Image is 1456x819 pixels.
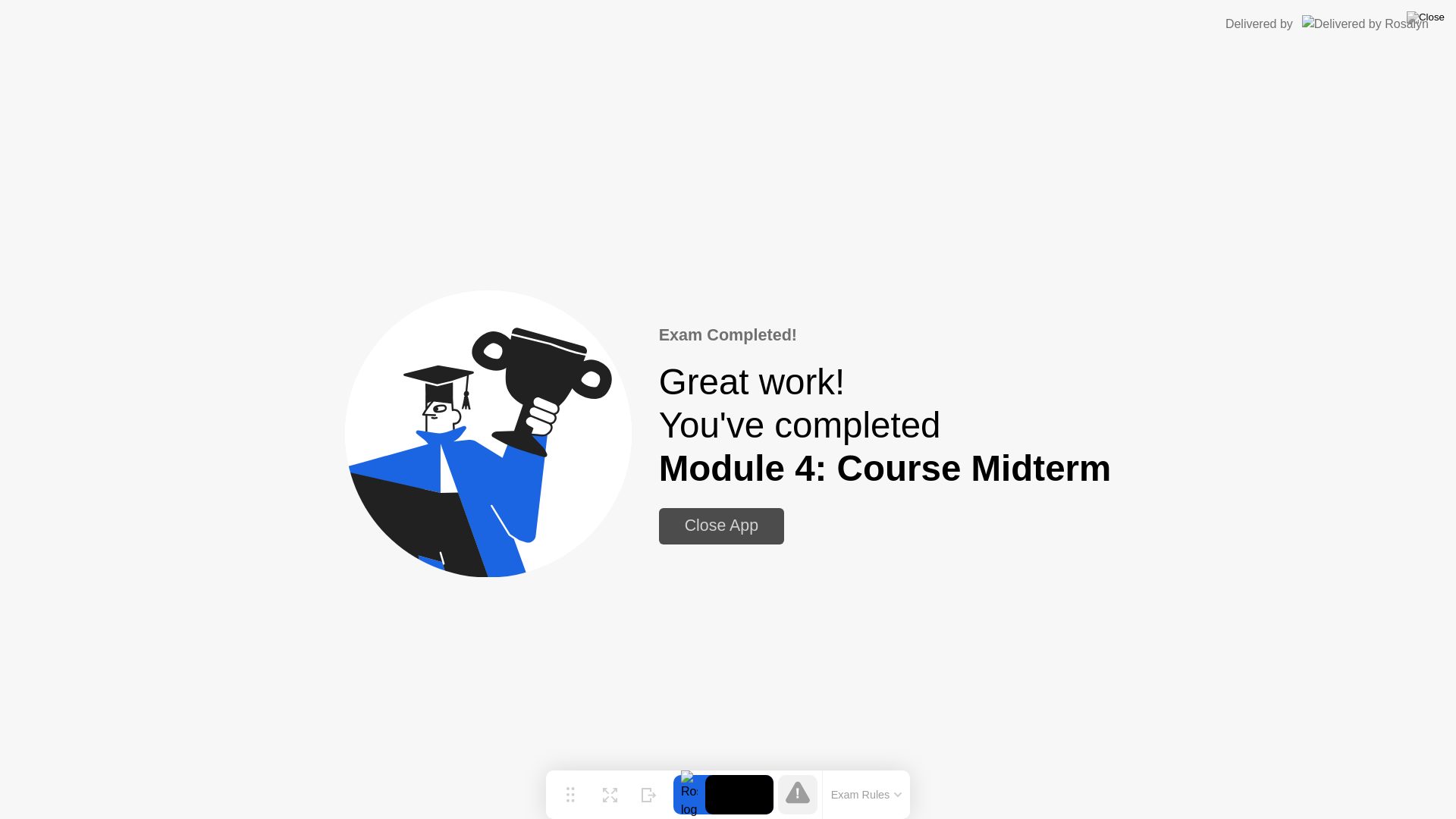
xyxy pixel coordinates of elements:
img: Delivered by Rosalyn [1302,15,1429,33]
b: Module 4: Course Midterm [659,448,1112,488]
button: Close App [659,508,784,544]
button: Collapse window [456,6,485,35]
div: Delivered by [1225,15,1293,33]
img: Close [1407,11,1445,24]
div: Close App [664,516,780,535]
button: Exam Rules [827,788,907,802]
div: Close [485,6,512,33]
div: Great work! You've completed [659,360,1112,490]
div: Exam Completed! [659,323,1112,347]
button: go back [10,6,39,35]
